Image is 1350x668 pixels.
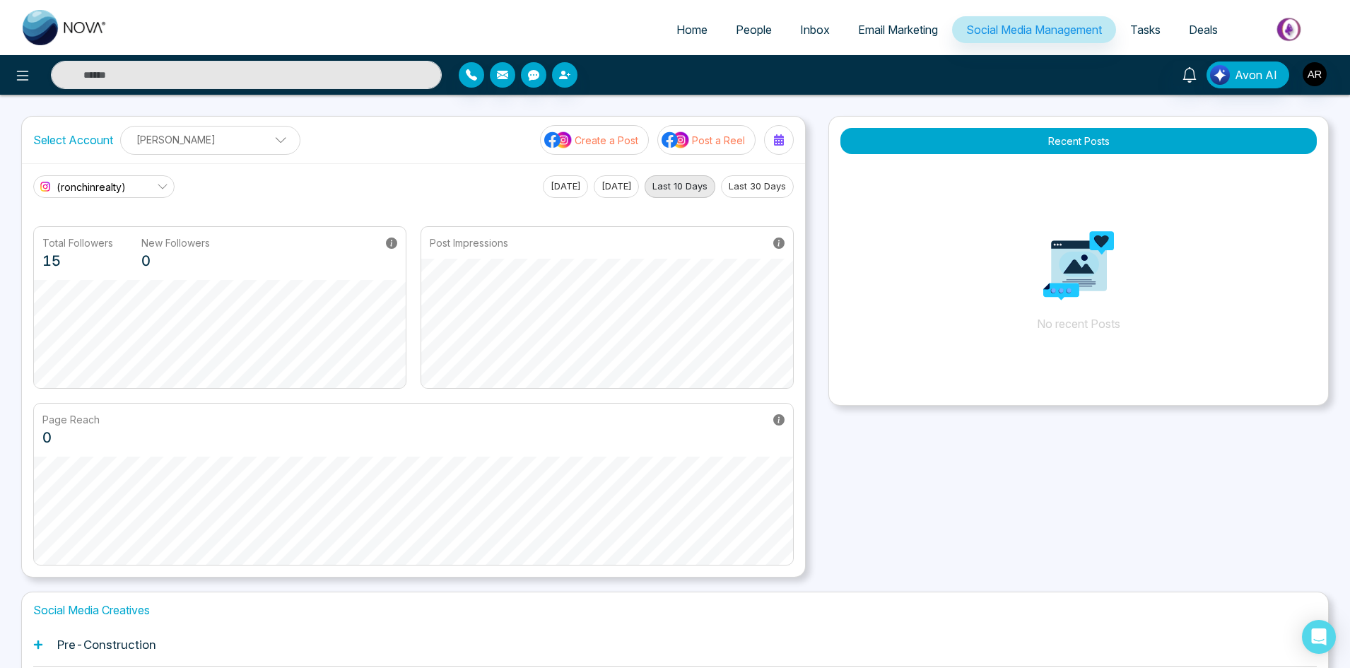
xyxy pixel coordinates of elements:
[721,175,794,198] button: Last 30 Days
[57,180,126,194] span: (ronchinrealty)
[676,23,708,37] span: Home
[662,131,690,149] img: social-media-icon
[543,175,588,198] button: [DATE]
[42,412,100,427] p: Page Reach
[736,23,772,37] span: People
[23,10,107,45] img: Nova CRM Logo
[38,180,52,194] img: instagram
[42,235,113,250] p: Total Followers
[129,128,291,151] p: [PERSON_NAME]
[952,16,1116,43] a: Social Media Management
[42,427,100,448] p: 0
[1207,61,1289,88] button: Avon AI
[786,16,844,43] a: Inbox
[1302,620,1336,654] div: Open Intercom Messenger
[575,133,638,148] p: Create a Post
[1175,16,1232,43] a: Deals
[800,23,830,37] span: Inbox
[662,16,722,43] a: Home
[1303,62,1327,86] img: User Avatar
[1043,230,1114,301] img: Analytics png
[33,131,113,148] label: Select Account
[966,23,1102,37] span: Social Media Management
[141,235,210,250] p: New Followers
[1239,13,1342,45] img: Market-place.gif
[657,125,756,155] button: social-media-iconPost a Reel
[544,131,573,149] img: social-media-icon
[540,125,649,155] button: social-media-iconCreate a Post
[430,235,508,250] p: Post Impressions
[829,161,1328,373] p: No recent Posts
[33,604,1317,617] h1: Social Media Creatives
[840,128,1317,154] button: Recent Posts
[594,175,639,198] button: [DATE]
[1210,65,1230,85] img: Lead Flow
[141,250,210,271] p: 0
[1130,23,1161,37] span: Tasks
[42,250,113,271] p: 15
[1116,16,1175,43] a: Tasks
[645,175,715,198] button: Last 10 Days
[844,16,952,43] a: Email Marketing
[858,23,938,37] span: Email Marketing
[722,16,786,43] a: People
[1235,66,1277,83] span: Avon AI
[57,638,156,652] h1: Pre-Construction
[692,133,745,148] p: Post a Reel
[1189,23,1218,37] span: Deals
